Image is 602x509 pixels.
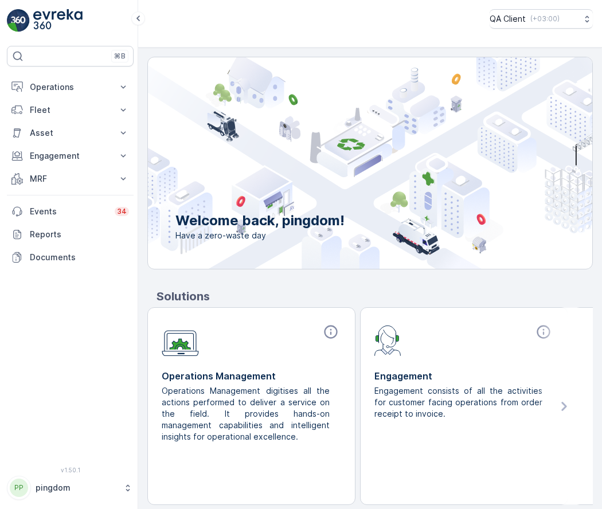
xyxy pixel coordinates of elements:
p: Reports [30,229,129,240]
img: city illustration [96,57,592,269]
p: Engagement consists of all the activities for customer facing operations from order receipt to in... [374,385,545,420]
a: Documents [7,246,134,269]
span: v 1.50.1 [7,467,134,473]
p: Operations Management digitises all the actions performed to deliver a service on the field. It p... [162,385,332,443]
img: logo_light-DOdMpM7g.png [33,9,83,32]
p: Solutions [157,288,593,305]
p: Welcome back, pingdom! [175,212,345,230]
button: Fleet [7,99,134,122]
p: Events [30,206,108,217]
p: Operations Management [162,369,341,383]
a: Events34 [7,200,134,223]
p: Fleet [30,104,111,116]
a: Reports [7,223,134,246]
button: QA Client(+03:00) [490,9,593,29]
p: Operations [30,81,111,93]
p: QA Client [490,13,526,25]
p: Engagement [30,150,111,162]
button: Asset [7,122,134,144]
p: pingdom [36,482,118,494]
p: Engagement [374,369,554,383]
span: Have a zero-waste day [175,230,345,241]
p: Asset [30,127,111,139]
img: module-icon [162,324,199,357]
p: MRF [30,173,111,185]
button: MRF [7,167,134,190]
p: ( +03:00 ) [530,14,560,24]
div: PP [10,479,28,497]
img: logo [7,9,30,32]
button: PPpingdom [7,476,134,500]
p: Documents [30,252,129,263]
p: 34 [117,207,127,216]
button: Engagement [7,144,134,167]
p: ⌘B [114,52,126,61]
button: Operations [7,76,134,99]
img: module-icon [374,324,401,356]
